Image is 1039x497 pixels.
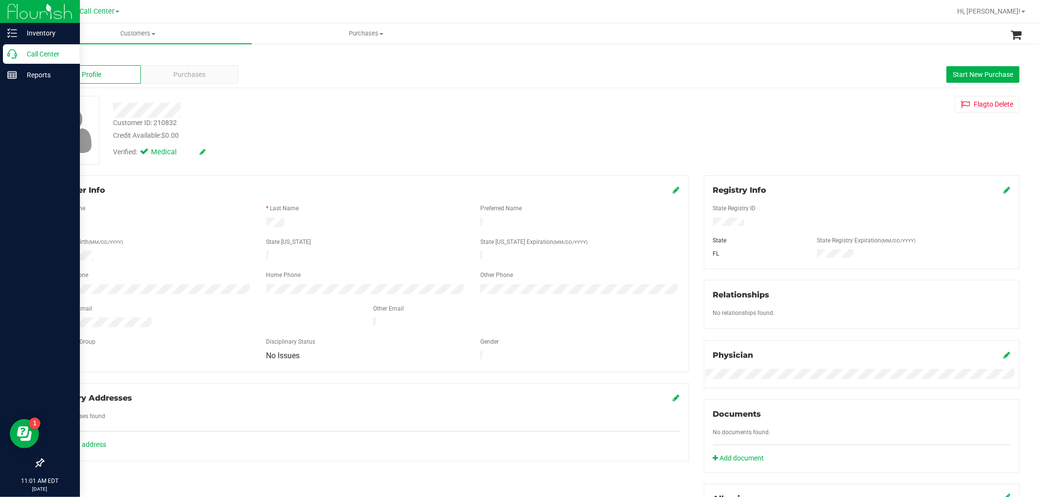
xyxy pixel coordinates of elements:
[161,131,179,139] span: $0.00
[713,409,761,419] span: Documents
[252,23,480,44] a: Purchases
[266,271,301,279] label: Home Phone
[266,337,316,346] label: Disciplinary Status
[10,419,39,448] iframe: Resource center
[953,71,1013,78] span: Start New Purchase
[89,239,123,245] span: (MM/DD/YYYY)
[713,429,771,436] span: No documents found.
[946,66,1020,83] button: Start New Purchase
[4,477,76,485] p: 11:01 AM EDT
[480,271,513,279] label: Other Phone
[957,7,1020,15] span: Hi, [PERSON_NAME]!
[113,147,206,158] div: Verified:
[113,118,177,128] div: Customer ID: 210832
[82,70,101,80] span: Profile
[713,309,775,317] label: No relationships found.
[480,337,499,346] label: Gender
[7,28,17,38] inline-svg: Inventory
[817,236,915,245] label: State Registry Expiration
[713,290,770,299] span: Relationships
[17,27,76,39] p: Inventory
[4,485,76,493] p: [DATE]
[113,130,594,141] div: Credit Available:
[23,23,252,44] a: Customers
[706,236,810,245] div: State
[266,238,311,246] label: State [US_STATE]
[52,393,132,403] span: Delivery Addresses
[7,49,17,59] inline-svg: Call Center
[480,204,522,213] label: Preferred Name
[56,238,123,246] label: Date of Birth
[7,70,17,80] inline-svg: Reports
[713,204,756,213] label: State Registry ID
[17,69,76,81] p: Reports
[713,185,767,195] span: Registry Info
[23,29,252,38] span: Customers
[29,418,40,429] iframe: Resource center unread badge
[79,7,114,16] span: Call Center
[553,239,587,245] span: (MM/DD/YYYY)
[480,238,587,246] label: State [US_STATE] Expiration
[881,238,915,243] span: (MM/DD/YYYY)
[270,204,299,213] label: Last Name
[151,147,190,158] span: Medical
[17,48,76,60] p: Call Center
[373,304,404,313] label: Other Email
[252,29,480,38] span: Purchases
[266,351,300,360] span: No Issues
[713,350,754,360] span: Physician
[706,249,810,258] div: FL
[173,70,206,80] span: Purchases
[955,96,1020,112] button: Flagto Delete
[713,453,769,463] a: Add document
